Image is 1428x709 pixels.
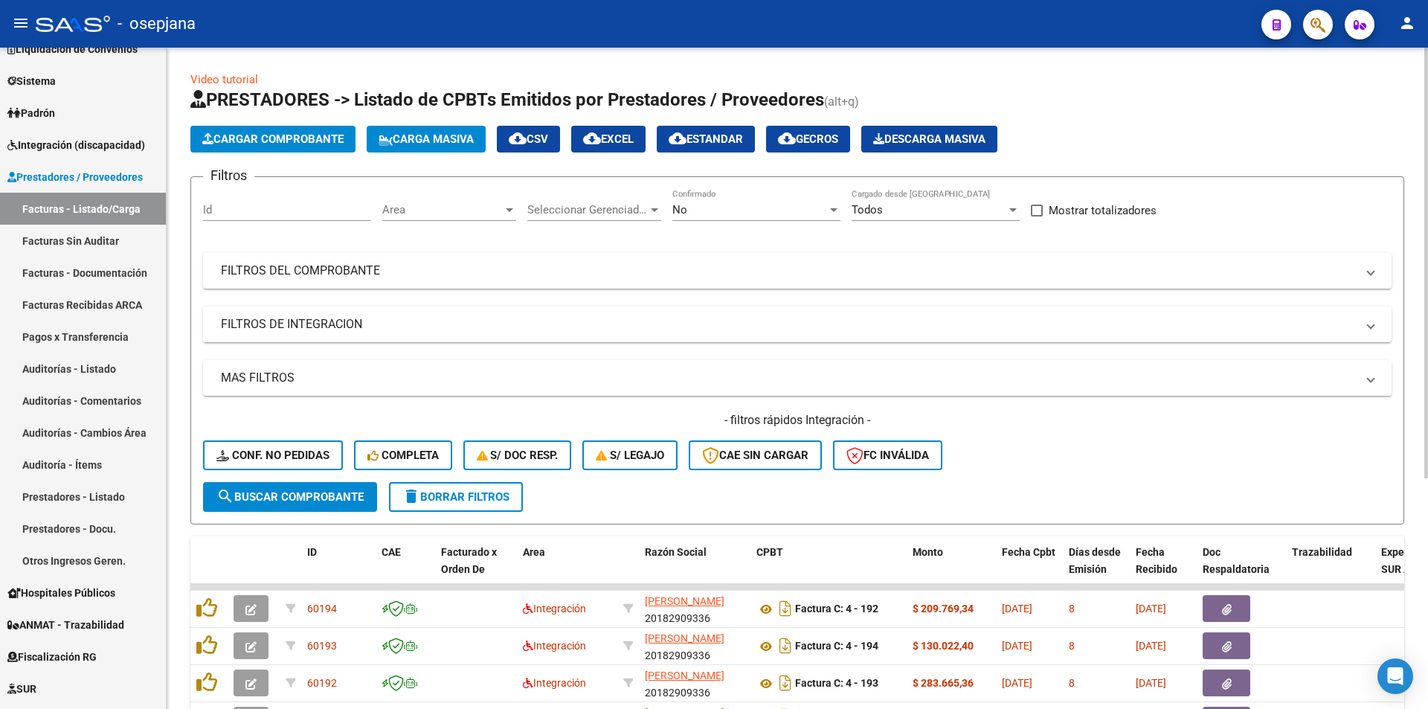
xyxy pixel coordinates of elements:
[523,603,586,615] span: Integración
[756,546,783,558] span: CPBT
[645,630,744,661] div: 20182909336
[913,603,974,615] strong: $ 209.769,34
[7,137,145,153] span: Integración (discapacidad)
[583,129,601,147] mat-icon: cloud_download
[523,640,586,652] span: Integración
[669,132,743,146] span: Estandar
[509,129,527,147] mat-icon: cloud_download
[389,482,523,512] button: Borrar Filtros
[645,593,744,624] div: 20182909336
[7,41,138,57] span: Liquidación de Convenios
[216,487,234,505] mat-icon: search
[203,412,1392,429] h4: - filtros rápidos Integración -
[913,677,974,689] strong: $ 283.665,36
[7,617,124,633] span: ANMAT - Trazabilidad
[1069,546,1121,575] span: Días desde Emisión
[1377,658,1413,694] div: Open Intercom Messenger
[913,640,974,652] strong: $ 130.022,40
[402,490,509,504] span: Borrar Filtros
[376,536,435,602] datatable-header-cell: CAE
[776,597,795,620] i: Descargar documento
[1002,677,1032,689] span: [DATE]
[1286,536,1375,602] datatable-header-cell: Trazabilidad
[873,132,985,146] span: Descarga Masiva
[367,449,439,462] span: Completa
[1197,536,1286,602] datatable-header-cell: Doc Respaldatoria
[907,536,996,602] datatable-header-cell: Monto
[776,634,795,658] i: Descargar documento
[441,546,497,575] span: Facturado x Orden De
[996,536,1063,602] datatable-header-cell: Fecha Cpbt
[523,546,545,558] span: Area
[118,7,196,40] span: - osepjana
[7,681,36,697] span: SUR
[203,165,254,186] h3: Filtros
[1002,603,1032,615] span: [DATE]
[645,595,724,607] span: [PERSON_NAME]
[7,105,55,121] span: Padrón
[776,671,795,695] i: Descargar documento
[216,490,364,504] span: Buscar Comprobante
[190,126,356,153] button: Cargar Comprobante
[307,677,337,689] span: 60192
[307,640,337,652] span: 60193
[1069,603,1075,615] span: 8
[7,73,56,89] span: Sistema
[778,129,796,147] mat-icon: cloud_download
[7,649,97,665] span: Fiscalización RG
[1136,603,1166,615] span: [DATE]
[861,126,997,153] app-download-masive: Descarga masiva de comprobantes (adjuntos)
[402,487,420,505] mat-icon: delete
[203,440,343,470] button: Conf. no pedidas
[596,449,664,462] span: S/ legajo
[497,126,560,153] button: CSV
[672,203,687,216] span: No
[1063,536,1130,602] datatable-header-cell: Días desde Emisión
[669,129,686,147] mat-icon: cloud_download
[367,126,486,153] button: Carga Masiva
[645,546,707,558] span: Razón Social
[1136,677,1166,689] span: [DATE]
[477,449,559,462] span: S/ Doc Resp.
[795,641,878,652] strong: Factura C: 4 - 194
[203,360,1392,396] mat-expansion-panel-header: MAS FILTROS
[582,440,678,470] button: S/ legajo
[202,132,344,146] span: Cargar Comprobante
[645,632,724,644] span: [PERSON_NAME]
[382,203,503,216] span: Area
[301,536,376,602] datatable-header-cell: ID
[221,370,1356,386] mat-panel-title: MAS FILTROS
[657,126,755,153] button: Estandar
[307,603,337,615] span: 60194
[1069,677,1075,689] span: 8
[509,132,548,146] span: CSV
[203,482,377,512] button: Buscar Comprobante
[1292,546,1352,558] span: Trazabilidad
[750,536,907,602] datatable-header-cell: CPBT
[435,536,517,602] datatable-header-cell: Facturado x Orden De
[523,677,586,689] span: Integración
[1130,536,1197,602] datatable-header-cell: Fecha Recibido
[639,536,750,602] datatable-header-cell: Razón Social
[190,89,824,110] span: PRESTADORES -> Listado de CPBTs Emitidos por Prestadores / Proveedores
[861,126,997,153] button: Descarga Masiva
[517,536,617,602] datatable-header-cell: Area
[1002,640,1032,652] span: [DATE]
[7,169,143,185] span: Prestadores / Proveedores
[833,440,942,470] button: FC Inválida
[583,132,634,146] span: EXCEL
[1398,14,1416,32] mat-icon: person
[1002,546,1055,558] span: Fecha Cpbt
[645,670,724,681] span: [PERSON_NAME]
[645,667,744,699] div: 20182909336
[702,449,808,462] span: CAE SIN CARGAR
[190,73,258,86] a: Video tutorial
[689,440,822,470] button: CAE SIN CARGAR
[203,307,1392,342] mat-expansion-panel-header: FILTROS DE INTEGRACION
[203,253,1392,289] mat-expansion-panel-header: FILTROS DEL COMPROBANTE
[7,585,115,601] span: Hospitales Públicos
[1203,546,1270,575] span: Doc Respaldatoria
[846,449,929,462] span: FC Inválida
[824,94,859,109] span: (alt+q)
[1069,640,1075,652] span: 8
